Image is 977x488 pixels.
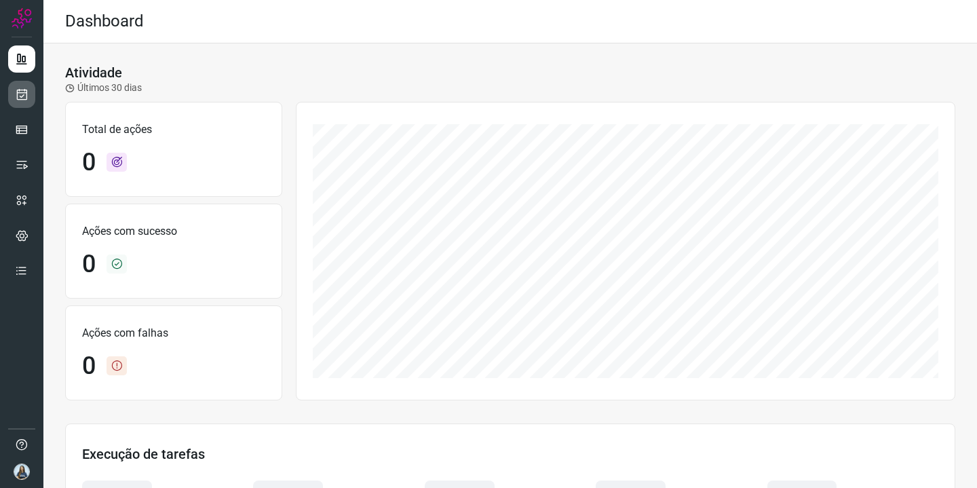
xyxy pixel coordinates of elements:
h1: 0 [82,250,96,279]
p: Ações com falhas [82,325,265,341]
h1: 0 [82,352,96,381]
img: Logo [12,8,32,29]
h1: 0 [82,148,96,177]
h3: Atividade [65,64,122,81]
img: fc58e68df51c897e9c2c34ad67654c41.jpeg [14,464,30,480]
h3: Execução de tarefas [82,446,938,462]
h2: Dashboard [65,12,144,31]
p: Total de ações [82,121,265,138]
p: Últimos 30 dias [65,81,142,95]
p: Ações com sucesso [82,223,265,240]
